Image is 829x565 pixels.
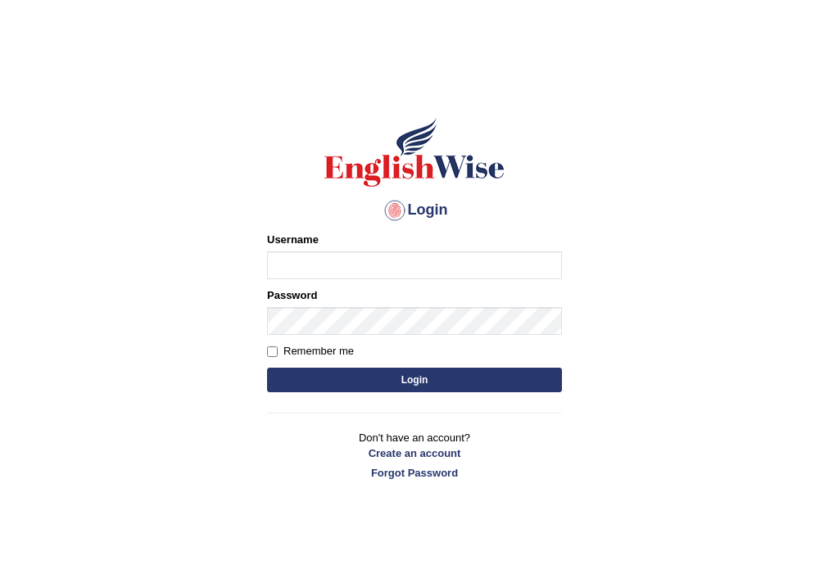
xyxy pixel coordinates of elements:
[267,430,562,481] p: Don't have an account?
[267,197,562,224] h4: Login
[267,445,562,461] a: Create an account
[267,368,562,392] button: Login
[267,287,317,303] label: Password
[267,232,319,247] label: Username
[267,346,278,357] input: Remember me
[267,465,562,481] a: Forgot Password
[321,115,508,189] img: Logo of English Wise sign in for intelligent practice with AI
[267,343,354,359] label: Remember me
